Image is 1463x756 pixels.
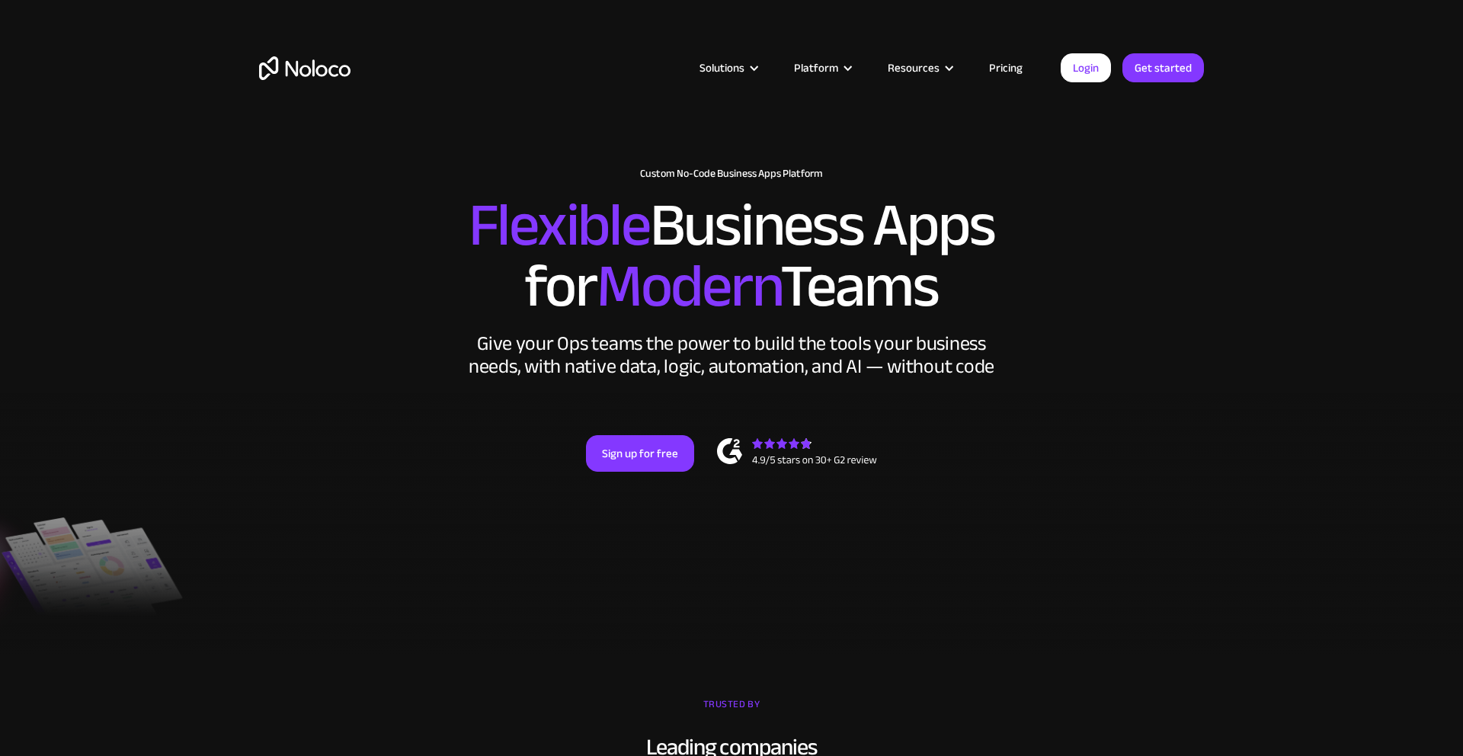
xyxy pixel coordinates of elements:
[699,58,744,78] div: Solutions
[259,56,351,80] a: home
[259,195,1204,317] h2: Business Apps for Teams
[597,229,780,343] span: Modern
[465,332,998,378] div: Give your Ops teams the power to build the tools your business needs, with native data, logic, au...
[888,58,940,78] div: Resources
[970,58,1042,78] a: Pricing
[1122,53,1204,82] a: Get started
[469,168,650,282] span: Flexible
[586,435,694,472] a: Sign up for free
[869,58,970,78] div: Resources
[775,58,869,78] div: Platform
[794,58,838,78] div: Platform
[259,168,1204,180] h1: Custom No-Code Business Apps Platform
[680,58,775,78] div: Solutions
[1061,53,1111,82] a: Login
